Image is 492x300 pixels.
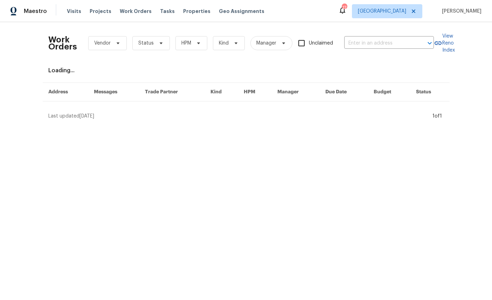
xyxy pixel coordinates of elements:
span: Manager [256,40,276,47]
span: Maestro [24,8,47,15]
a: View Reno Index [434,33,455,54]
span: Vendor [94,40,111,47]
input: Enter in an address [344,38,414,49]
div: Last updated [48,113,430,120]
span: HPM [181,40,191,47]
th: Manager [272,83,320,101]
button: Open [425,38,435,48]
span: Properties [183,8,210,15]
span: [GEOGRAPHIC_DATA] [358,8,406,15]
div: 1 of 1 [432,113,442,120]
h2: Work Orders [48,36,77,50]
span: Status [138,40,154,47]
div: 17 [342,4,347,11]
span: Work Orders [120,8,152,15]
span: Kind [219,40,229,47]
th: Trade Partner [139,83,205,101]
div: Loading... [48,67,444,74]
span: Unclaimed [309,40,333,47]
th: Messages [88,83,140,101]
span: Tasks [160,9,175,14]
span: Visits [67,8,81,15]
span: Projects [90,8,111,15]
th: HPM [238,83,272,101]
span: Geo Assignments [219,8,264,15]
th: Address [43,83,88,101]
th: Budget [368,83,410,101]
span: [PERSON_NAME] [439,8,481,15]
th: Kind [205,83,238,101]
span: [DATE] [79,114,94,119]
th: Due Date [320,83,368,101]
th: Status [410,83,449,101]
